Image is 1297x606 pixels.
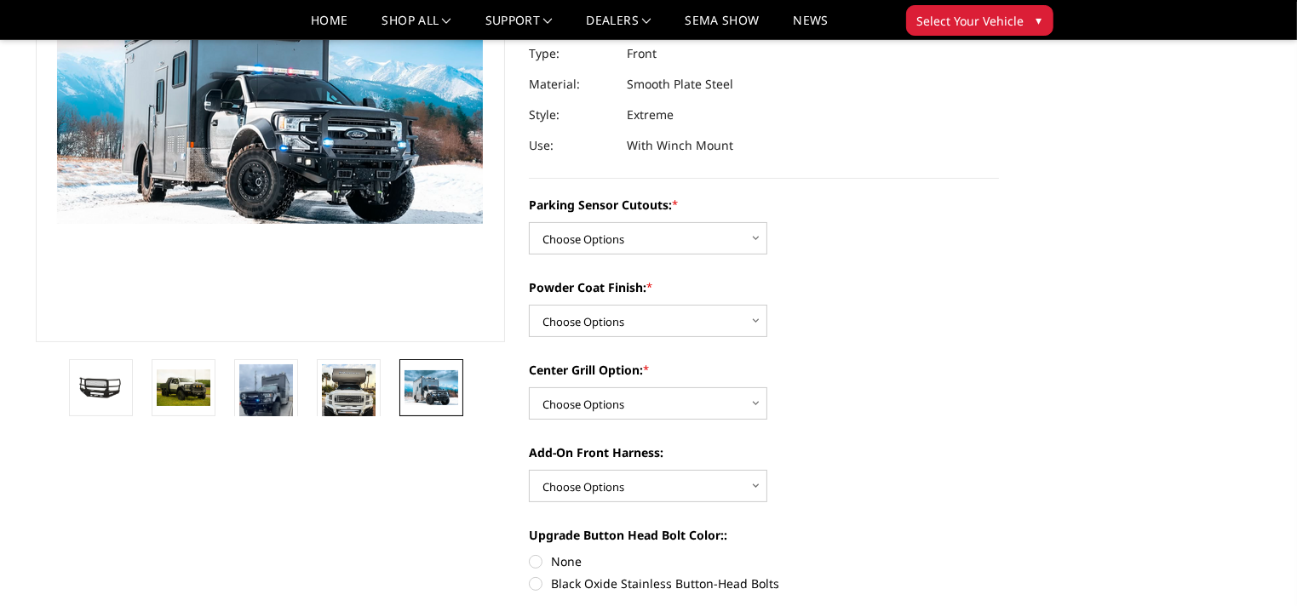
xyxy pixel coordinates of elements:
[529,130,614,161] dt: Use:
[485,14,553,39] a: Support
[405,370,458,404] img: 2023-2025 Ford F450-550 - DBL Designs Custom Product - A2 Series - Extreme Front Bumper (winch mo...
[382,14,451,39] a: shop all
[529,361,999,379] label: Center Grill Option:
[906,5,1053,36] button: Select Your Vehicle
[627,130,733,161] dd: With Winch Mount
[917,12,1024,30] span: Select Your Vehicle
[685,14,759,39] a: SEMA Show
[529,38,614,69] dt: Type:
[529,100,614,130] dt: Style:
[529,443,999,461] label: Add-On Front Harness:
[74,375,128,400] img: 2023-2025 Ford F450-550 - DBL Designs Custom Product - A2 Series - Extreme Front Bumper (winch mo...
[793,14,828,39] a: News
[1036,11,1042,29] span: ▾
[529,526,999,544] label: Upgrade Button Head Bolt Color::
[529,552,999,570] label: None
[239,364,293,437] img: 2023-2025 Ford F450-550 - DBL Designs Custom Product - A2 Series - Extreme Front Bumper (winch mo...
[311,14,347,39] a: Home
[529,196,999,214] label: Parking Sensor Cutouts:
[627,38,657,69] dd: Front
[529,575,999,592] label: Black Oxide Stainless Button-Head Bolts
[627,69,733,100] dd: Smooth Plate Steel
[322,364,376,420] img: 2023-2025 Ford F450-550 - DBL Designs Custom Product - A2 Series - Extreme Front Bumper (winch mo...
[627,100,674,130] dd: Extreme
[529,69,614,100] dt: Material:
[529,278,999,296] label: Powder Coat Finish:
[157,369,210,406] img: 2023-2025 Ford F450-550 - DBL Designs Custom Product - A2 Series - Extreme Front Bumper (winch mo...
[587,14,651,39] a: Dealers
